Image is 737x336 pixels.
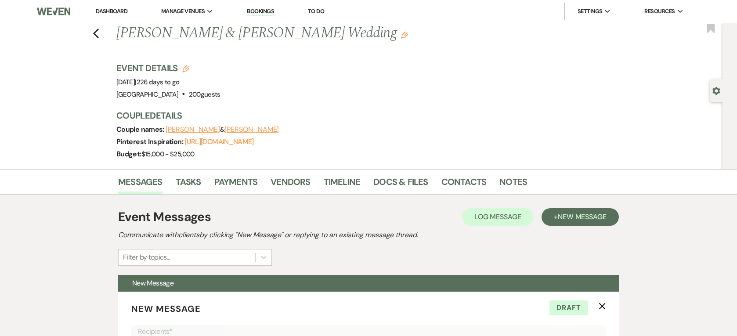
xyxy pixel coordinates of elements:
[214,175,258,194] a: Payments
[141,150,195,159] span: $15,000 - $25,000
[166,126,220,133] button: [PERSON_NAME]
[116,149,141,159] span: Budget:
[401,31,408,39] button: Edit
[271,175,310,194] a: Vendors
[118,175,163,194] a: Messages
[123,252,170,263] div: Filter by topics...
[474,212,521,221] span: Log Message
[542,208,619,226] button: +New Message
[462,208,534,226] button: Log Message
[176,175,201,194] a: Tasks
[712,86,720,94] button: Open lead details
[116,109,608,122] h3: Couple Details
[116,23,510,44] h1: [PERSON_NAME] & [PERSON_NAME] Wedding
[224,126,279,133] button: [PERSON_NAME]
[324,175,361,194] a: Timeline
[247,7,274,16] a: Bookings
[558,212,607,221] span: New Message
[373,175,428,194] a: Docs & Files
[308,7,324,15] a: To Do
[131,303,201,314] span: New Message
[441,175,487,194] a: Contacts
[116,125,166,134] span: Couple names:
[549,300,588,315] span: Draft
[499,175,527,194] a: Notes
[37,2,70,21] img: Weven Logo
[578,7,603,16] span: Settings
[135,78,179,87] span: |
[118,230,619,240] h2: Communicate with clients by clicking "New Message" or replying to an existing message thread.
[137,78,180,87] span: 226 days to go
[116,78,180,87] span: [DATE]
[161,7,205,16] span: Manage Venues
[116,62,220,74] h3: Event Details
[644,7,675,16] span: Resources
[116,90,178,99] span: [GEOGRAPHIC_DATA]
[189,90,220,99] span: 200 guests
[96,7,127,15] a: Dashboard
[132,278,173,288] span: New Message
[184,137,253,146] a: [URL][DOMAIN_NAME]
[118,208,211,226] h1: Event Messages
[116,137,184,146] span: Pinterest Inspiration:
[166,125,279,134] span: &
